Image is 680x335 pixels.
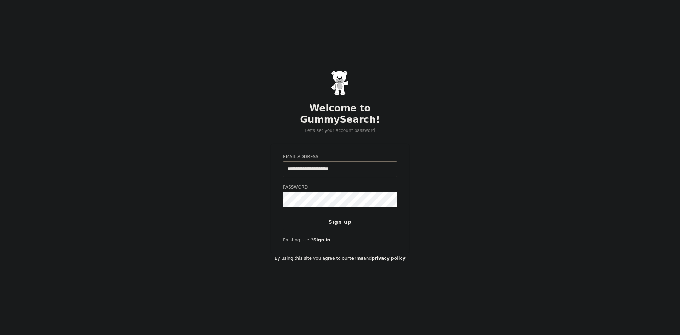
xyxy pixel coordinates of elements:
[271,128,409,134] p: Let's set your account password
[283,184,397,191] label: Password
[283,238,313,242] span: Existing user?
[271,253,409,264] div: By using this site you agree to our and
[372,256,406,261] a: privacy policy
[349,256,363,261] a: terms
[283,154,397,160] label: Email Address
[313,238,330,242] a: Sign in
[331,71,349,95] img: Gummy Bear
[271,103,409,125] h2: Welcome to GummySearch!
[283,215,397,230] button: Sign up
